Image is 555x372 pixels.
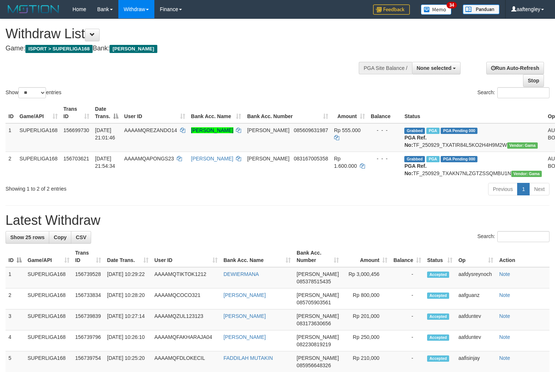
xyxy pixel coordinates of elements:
[76,234,86,240] span: CSV
[223,334,266,340] a: [PERSON_NAME]
[18,87,46,98] select: Showentries
[511,171,542,177] span: Vendor URL: https://trx31.1velocity.biz
[401,102,545,123] th: Status
[455,246,496,267] th: Op: activate to sort column ascending
[426,128,439,134] span: Marked by aafchhiseyha
[95,127,115,141] span: [DATE] 21:01:46
[191,156,233,162] a: [PERSON_NAME]
[297,362,331,368] span: Copy 085956648326 to clipboard
[523,74,544,87] a: Stop
[507,142,538,149] span: Vendor URL: https://trx31.1velocity.biz
[447,2,456,8] span: 34
[72,246,104,267] th: Trans ID: activate to sort column ascending
[6,4,61,15] img: MOTION_logo.png
[6,288,25,309] td: 2
[25,330,72,351] td: SUPERLIGA168
[477,87,549,98] label: Search:
[17,102,61,123] th: Game/API: activate to sort column ascending
[151,309,221,330] td: AAAAMQZUL123123
[223,271,259,277] a: DEWIERMANA
[427,313,449,320] span: Accepted
[72,330,104,351] td: 156739796
[25,267,72,288] td: SUPERLIGA168
[297,292,339,298] span: [PERSON_NAME]
[61,102,92,123] th: Trans ID: activate to sort column ascending
[49,231,71,244] a: Copy
[95,156,115,169] span: [DATE] 21:54:34
[6,102,17,123] th: ID
[404,128,425,134] span: Grabbed
[441,156,477,162] span: PGA Pending
[104,267,151,288] td: [DATE] 10:29:22
[371,155,399,162] div: - - -
[373,4,410,15] img: Feedback.jpg
[359,62,412,74] div: PGA Site Balance /
[455,267,496,288] td: aafdysreynoch
[297,355,339,361] span: [PERSON_NAME]
[10,234,44,240] span: Show 25 rows
[223,313,266,319] a: [PERSON_NAME]
[54,234,67,240] span: Copy
[390,330,424,351] td: -
[334,127,361,133] span: Rp 555.000
[455,309,496,330] td: aafduntev
[342,288,390,309] td: Rp 800,000
[64,127,89,133] span: 156699730
[297,320,331,326] span: Copy 083173630656 to clipboard
[297,313,339,319] span: [PERSON_NAME]
[72,309,104,330] td: 156739839
[244,102,331,123] th: Bank Acc. Number: activate to sort column ascending
[25,288,72,309] td: SUPERLIGA168
[6,267,25,288] td: 1
[6,330,25,351] td: 4
[92,102,121,123] th: Date Trans.: activate to sort column descending
[191,127,233,133] a: [PERSON_NAME]
[417,65,452,71] span: None selected
[121,102,188,123] th: User ID: activate to sort column ascending
[294,156,328,162] span: Copy 083167005358 to clipboard
[368,102,402,123] th: Balance
[188,102,244,123] th: Bank Acc. Name: activate to sort column ascending
[404,156,425,162] span: Grabbed
[517,183,530,195] a: 1
[488,183,518,195] a: Previous
[151,267,221,288] td: AAAAMQTIKTOK1212
[497,231,549,242] input: Search:
[294,246,342,267] th: Bank Acc. Number: activate to sort column ascending
[25,309,72,330] td: SUPERLIGA168
[247,127,289,133] span: [PERSON_NAME]
[404,135,426,148] b: PGA Ref. No:
[297,334,339,340] span: [PERSON_NAME]
[499,334,510,340] a: Note
[64,156,89,162] span: 156703621
[223,355,273,361] a: FADDILAH MUTAKIN
[477,231,549,242] label: Search:
[427,355,449,362] span: Accepted
[486,62,544,74] a: Run Auto-Refresh
[124,156,174,162] span: AAAAMQAPONGS23
[390,309,424,330] td: -
[424,246,455,267] th: Status: activate to sort column ascending
[6,45,363,52] h4: Game: Bank:
[404,163,426,176] b: PGA Ref. No:
[297,271,339,277] span: [PERSON_NAME]
[421,4,452,15] img: Button%20Memo.svg
[455,330,496,351] td: aafduntev
[342,246,390,267] th: Amount: activate to sort column ascending
[294,127,328,133] span: Copy 085609631987 to clipboard
[104,309,151,330] td: [DATE] 10:27:14
[499,292,510,298] a: Note
[72,288,104,309] td: 156733834
[427,272,449,278] span: Accepted
[25,45,93,53] span: ISPORT > SUPERLIGA168
[6,87,61,98] label: Show entries
[17,152,61,180] td: SUPERLIGA168
[529,183,549,195] a: Next
[334,156,357,169] span: Rp 1.600.000
[6,152,17,180] td: 2
[390,267,424,288] td: -
[297,300,331,305] span: Copy 085705903561 to clipboard
[6,309,25,330] td: 3
[455,288,496,309] td: aafguanz
[342,267,390,288] td: Rp 3,000,456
